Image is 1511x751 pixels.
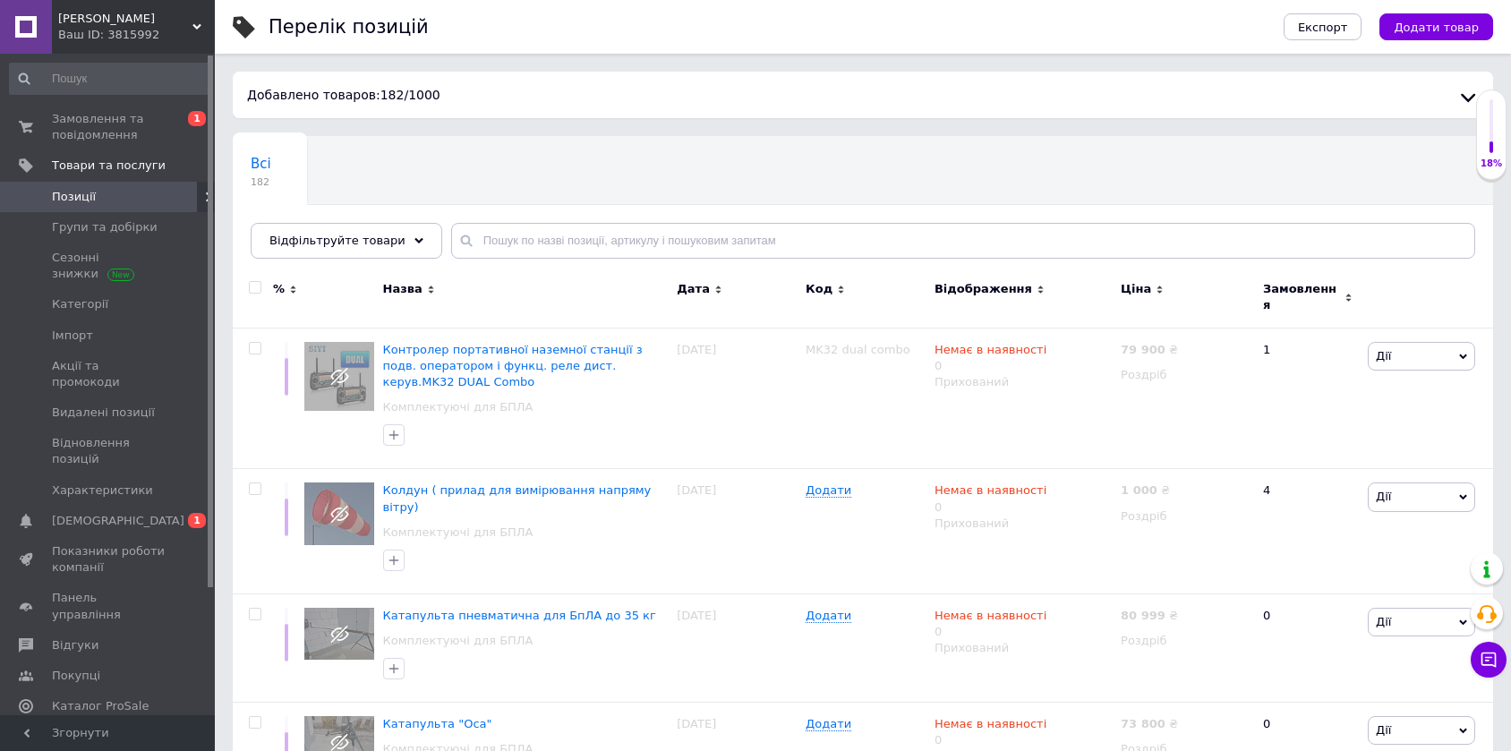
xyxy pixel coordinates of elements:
[52,590,166,622] span: Панель управління
[1121,717,1165,730] b: 73 800
[58,11,192,27] span: Тітаренко Катерина
[1121,482,1170,499] div: ₴
[1121,483,1157,497] b: 1 000
[52,158,166,174] span: Товари та послуги
[383,609,656,622] a: Катапульта пневматична для БпЛА до 35 кг
[1121,342,1178,358] div: ₴
[58,27,215,43] div: Ваш ID: 3815992
[1284,13,1362,40] button: Експорт
[935,609,1046,627] span: Немає в наявності
[52,358,166,390] span: Акції та промокоди
[52,250,166,282] span: Сезонні знижки
[383,633,534,649] a: Комплектуючі для БПЛА
[935,516,1112,532] div: Прихований
[672,593,801,702] div: [DATE]
[52,543,166,576] span: Показники роботи компанії
[1376,615,1391,628] span: Дії
[251,156,271,172] span: Всі
[1477,158,1506,170] div: 18%
[1263,281,1340,313] span: Замовлення
[1298,21,1348,34] span: Експорт
[52,698,149,714] span: Каталог ProSale
[1376,349,1391,363] span: Дії
[52,513,184,529] span: [DEMOGRAPHIC_DATA]
[383,343,643,388] a: Контролер портативної наземної станції з подв. оператором і функц. реле дист. керув.MK32 DUAL Combo
[52,296,108,312] span: Категорії
[251,175,271,189] span: 182
[677,281,710,297] span: Дата
[1252,328,1363,469] div: 1
[935,640,1112,656] div: Прихований
[806,717,851,731] span: Додати
[806,281,832,297] span: Код
[383,483,652,513] a: Колдун ( прилад для вимірювання напряму вітру)
[269,18,429,37] div: Перелік позицій
[1121,281,1151,297] span: Ціна
[935,608,1046,640] div: 0
[188,111,206,126] span: 1
[383,717,492,730] a: Катапульта "Оса"
[380,88,405,102] span: 182
[269,234,405,247] span: Відфільтруйте товари
[1121,508,1248,525] div: Роздріб
[1121,367,1248,383] div: Роздріб
[52,637,98,653] span: Відгуки
[383,399,534,415] a: Комплектуючі для БПЛА
[1121,343,1165,356] b: 79 900
[52,111,166,143] span: Замовлення та повідомлення
[52,435,166,467] span: Відновлення позицій
[1376,490,1391,503] span: Дії
[935,374,1112,390] div: Прихований
[935,483,1046,502] span: Немає в наявності
[52,482,153,499] span: Характеристики
[1376,723,1391,737] span: Дії
[9,63,210,95] input: Пошук
[451,223,1475,259] input: Пошук по назві позиції, артикулу і пошуковим запитам
[935,343,1046,362] span: Немає в наявності
[1121,716,1178,732] div: ₴
[304,482,374,545] img: Колдун ( прилад для вимірювання напряму вітру)
[1394,21,1479,34] span: Додати товар
[806,483,851,498] span: Додати
[52,219,158,235] span: Групи та добірки
[273,281,285,297] span: %
[806,609,851,623] span: Додати
[304,608,374,660] img: Катапульта пневматична для БпЛА до 35 кг
[52,328,93,344] span: Імпорт
[52,189,96,205] span: Позиції
[1379,13,1493,40] button: Додати товар
[672,469,801,594] div: [DATE]
[52,405,155,421] span: Видалені позиції
[52,668,100,684] span: Покупці
[1252,469,1363,594] div: 4
[935,716,1046,748] div: 0
[935,281,1032,297] span: Відображення
[304,342,374,412] img: Контролер портативної наземної станції з подв. оператором і функц. реле дист. керув.MK32 DUAL Combo
[935,342,1046,374] div: 0
[1121,609,1165,622] b: 80 999
[935,717,1046,736] span: Немає в наявності
[1121,633,1248,649] div: Роздріб
[188,513,206,528] span: 1
[1121,608,1178,624] div: ₴
[1252,593,1363,702] div: 0
[383,525,534,541] a: Комплектуючі для БПЛА
[935,482,1046,515] div: 0
[383,281,423,297] span: Назва
[1471,642,1507,678] button: Чат з покупцем
[672,328,801,469] div: [DATE]
[247,88,440,102] span: Добавлено товаров: / 1000
[806,343,910,356] span: MK32 dual combo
